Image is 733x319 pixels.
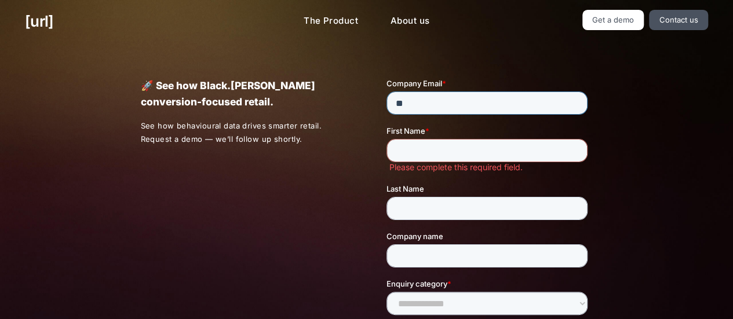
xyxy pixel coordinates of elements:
[294,10,367,32] a: The Product
[140,78,346,110] p: 🚀 See how Black.[PERSON_NAME] conversion-focused retail.
[582,10,644,30] a: Get a demo
[25,10,53,32] a: [URL]
[649,10,708,30] a: Contact us
[381,10,439,32] a: About us
[140,119,347,146] p: See how behavioural data drives smarter retail. Request a demo — we’ll follow up shortly.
